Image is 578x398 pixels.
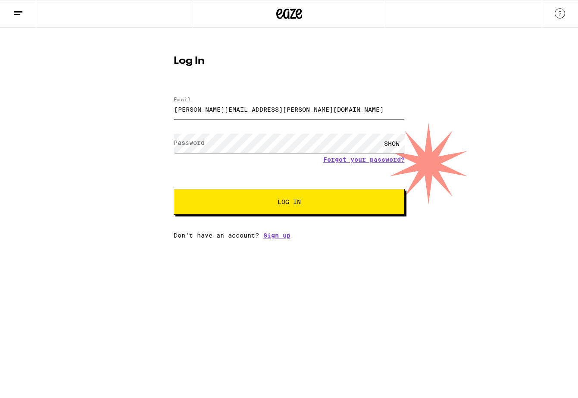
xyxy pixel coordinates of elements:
div: Don't have an account? [174,232,405,239]
input: Email [174,100,405,119]
label: Email [174,97,191,102]
label: Password [174,139,205,146]
a: Sign up [263,232,291,239]
a: Forgot your password? [323,156,405,163]
span: Hi. Need any help? [5,6,62,13]
h1: Log In [174,56,405,66]
button: Log In [174,189,405,215]
span: Log In [278,199,301,205]
div: SHOW [379,134,405,153]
